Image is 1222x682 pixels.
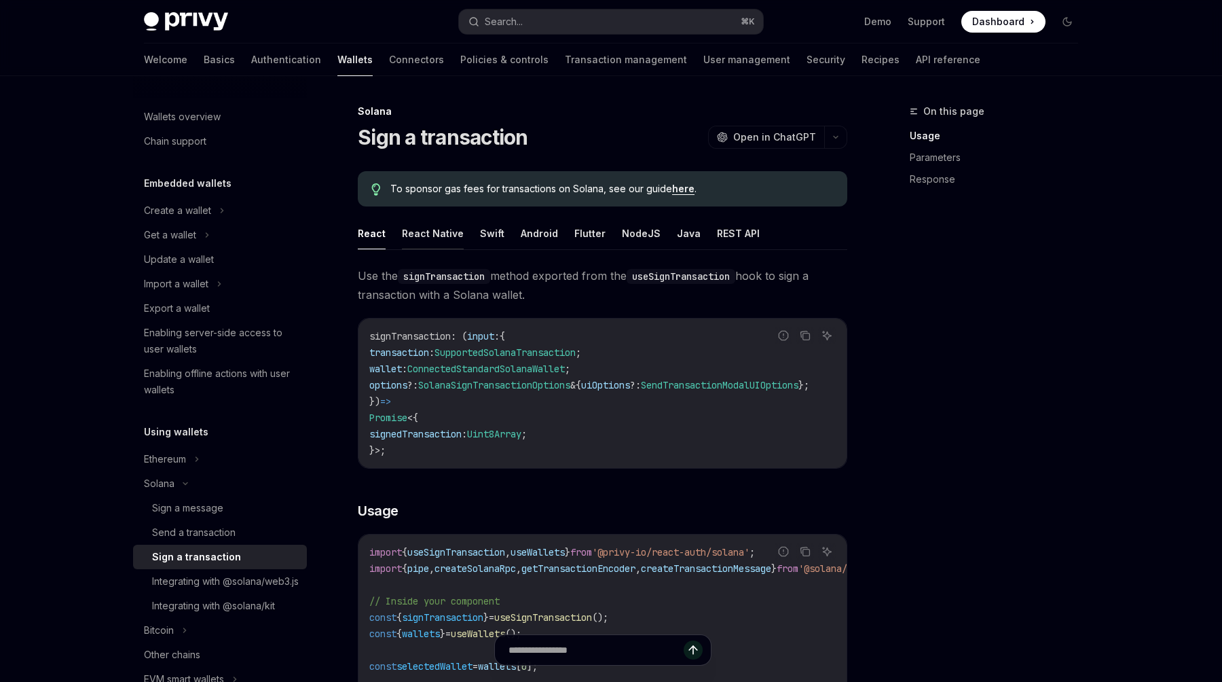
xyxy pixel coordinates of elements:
span: ; [521,428,527,440]
a: Basics [204,43,235,76]
a: Chain support [133,129,307,154]
button: Copy the contents from the code block [796,327,814,344]
span: = [445,628,451,640]
span: import [369,546,402,558]
a: Security [807,43,845,76]
a: Enabling offline actions with user wallets [133,361,307,402]
span: Usage [358,501,399,520]
a: Recipes [862,43,900,76]
button: Android [521,217,558,249]
div: Integrating with @solana/kit [152,598,275,614]
span: To sponsor gas fees for transactions on Solana, see our guide . [390,182,834,196]
div: Send a transaction [152,524,236,541]
span: { [402,546,407,558]
span: wallets [402,628,440,640]
span: => [380,395,391,408]
span: ?: [630,379,641,391]
span: , [516,562,521,575]
span: // Inside your component [369,595,500,607]
span: : [429,346,434,359]
span: (); [592,611,608,624]
button: Send message [684,641,703,660]
span: }) [369,395,380,408]
a: Demo [864,15,891,29]
span: signedTransaction [369,428,462,440]
span: { [396,628,402,640]
span: Dashboard [972,15,1024,29]
span: const [369,628,396,640]
svg: Tip [371,183,381,196]
a: Support [908,15,945,29]
span: useSignTransaction [407,546,505,558]
span: getTransactionEncoder [521,562,635,575]
div: Import a wallet [144,276,208,292]
span: , [505,546,511,558]
a: Parameters [910,147,1089,168]
span: createSolanaRpc [434,562,516,575]
span: const [369,611,396,624]
span: Uint8Array [467,428,521,440]
button: NodeJS [622,217,661,249]
a: Wallets [337,43,373,76]
img: dark logo [144,12,228,31]
a: Enabling server-side access to user wallets [133,321,307,361]
span: }>; [369,444,386,456]
span: ConnectedStandardSolanaWallet [407,363,565,375]
span: ; [565,363,570,375]
a: Export a wallet [133,296,307,321]
button: Java [677,217,701,249]
a: Integrating with @solana/web3.js [133,569,307,594]
div: Bitcoin [144,622,174,639]
span: input [467,330,494,342]
div: Solana [144,475,174,492]
span: options [369,379,407,391]
a: Other chains [133,643,307,667]
a: Policies & controls [460,43,549,76]
button: Copy the contents from the code block [796,543,814,560]
a: Transaction management [565,43,687,76]
span: signTransaction [402,611,483,624]
a: Connectors [389,43,444,76]
span: } [483,611,489,624]
div: Sign a message [152,500,223,516]
a: Sign a transaction [133,545,307,569]
span: Open in ChatGPT [733,130,816,144]
span: '@solana/kit' [798,562,869,575]
span: uiOptions [581,379,630,391]
span: '@privy-io/react-auth/solana' [592,546,749,558]
span: from [570,546,592,558]
span: : [462,428,467,440]
span: signTransaction [369,330,451,342]
span: On this page [923,103,984,120]
span: : [402,363,407,375]
span: }; [798,379,809,391]
span: & [570,379,576,391]
a: Authentication [251,43,321,76]
button: Report incorrect code [775,543,792,560]
div: Wallets overview [144,109,221,125]
div: Export a wallet [144,300,210,317]
a: API reference [916,43,980,76]
span: useWallets [451,628,505,640]
span: { [396,611,402,624]
span: } [440,628,445,640]
span: Promise [369,412,407,424]
a: Send a transaction [133,520,307,545]
span: : ( [451,330,467,342]
span: SupportedSolanaTransaction [434,346,576,359]
span: , [429,562,434,575]
span: ; [749,546,755,558]
div: Sign a transaction [152,549,241,565]
span: wallet [369,363,402,375]
div: Chain support [144,133,206,149]
button: Toggle dark mode [1056,11,1078,33]
div: Other chains [144,647,200,663]
button: Swift [480,217,504,249]
button: REST API [717,217,760,249]
span: ?: [407,379,418,391]
div: Search... [485,14,523,30]
h5: Embedded wallets [144,175,232,192]
div: Get a wallet [144,227,196,243]
span: from [777,562,798,575]
span: { [576,379,581,391]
